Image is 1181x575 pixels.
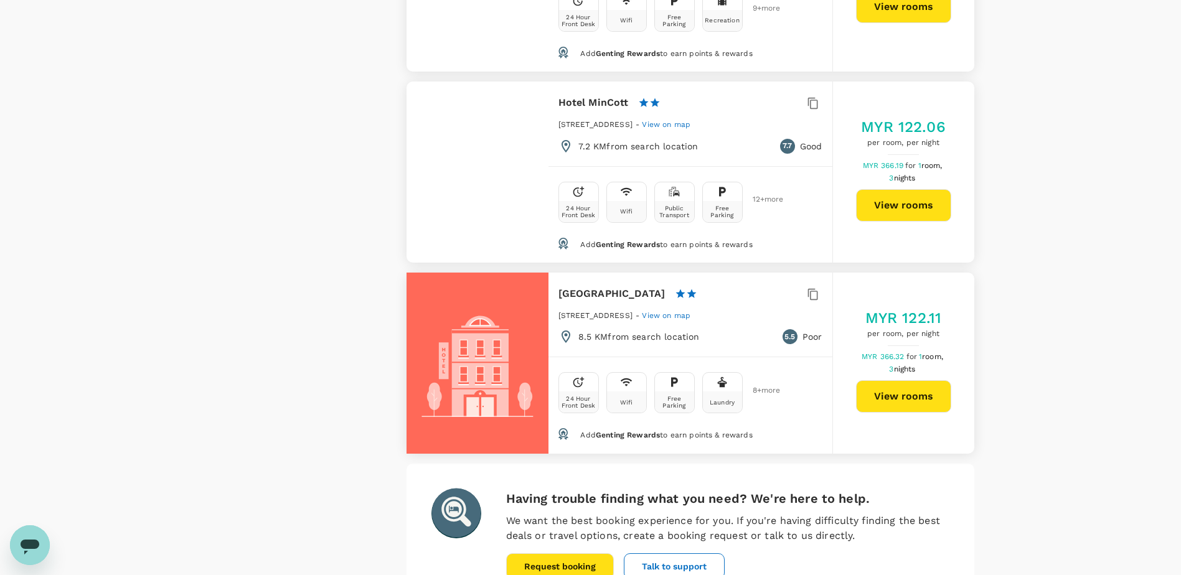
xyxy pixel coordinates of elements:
[657,14,692,27] div: Free Parking
[865,328,942,340] span: per room, per night
[865,308,942,328] h5: MYR 122.11
[710,399,735,406] div: Laundry
[620,208,633,215] div: Wifi
[802,330,822,343] p: Poor
[861,137,946,149] span: per room, per night
[506,513,949,543] p: We want the best booking experience for you. If you're having difficulty finding the best deals o...
[783,140,792,152] span: 7.7
[580,431,752,439] span: Add to earn points & rewards
[580,49,752,58] span: Add to earn points & rewards
[784,331,795,344] span: 5.5
[753,386,771,395] span: 8 + more
[918,161,944,170] span: 1
[657,395,692,409] div: Free Parking
[562,395,596,409] div: 24 Hour Front Desk
[596,431,660,439] span: Genting Rewards
[562,14,596,27] div: 24 Hour Front Desk
[562,205,596,218] div: 24 Hour Front Desk
[642,120,690,129] span: View on map
[596,49,660,58] span: Genting Rewards
[863,161,906,170] span: MYR 366.19
[862,352,906,361] span: MYR 366.32
[921,161,943,170] span: room,
[753,195,771,203] span: 12 + more
[919,352,945,361] span: 1
[889,365,917,373] span: 3
[578,140,699,152] p: 7.2 KM from search location
[856,380,951,413] button: View rooms
[861,117,946,137] h5: MYR 122.06
[642,310,690,320] a: View on map
[558,120,633,129] span: [STREET_ADDRESS]
[856,189,951,222] button: View rooms
[580,240,752,249] span: Add to earn points & rewards
[642,119,690,129] a: View on map
[894,365,916,373] span: nights
[636,311,642,320] span: -
[620,399,633,406] div: Wifi
[800,140,822,152] p: Good
[905,161,918,170] span: for
[705,205,740,218] div: Free Parking
[642,311,690,320] span: View on map
[558,311,633,320] span: [STREET_ADDRESS]
[705,17,740,24] div: Recreation
[922,352,943,361] span: room,
[558,94,629,111] h6: Hotel MinCott
[906,352,919,361] span: for
[10,525,50,565] iframe: Button to launch messaging window
[620,17,633,24] div: Wifi
[894,174,916,182] span: nights
[636,120,642,129] span: -
[578,330,700,343] p: 8.5 KM from search location
[506,489,949,508] h6: Having trouble finding what you need? We're here to help.
[753,4,771,12] span: 9 + more
[657,205,692,218] div: Public Transport
[558,285,666,302] h6: [GEOGRAPHIC_DATA]
[889,174,917,182] span: 3
[596,240,660,249] span: Genting Rewards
